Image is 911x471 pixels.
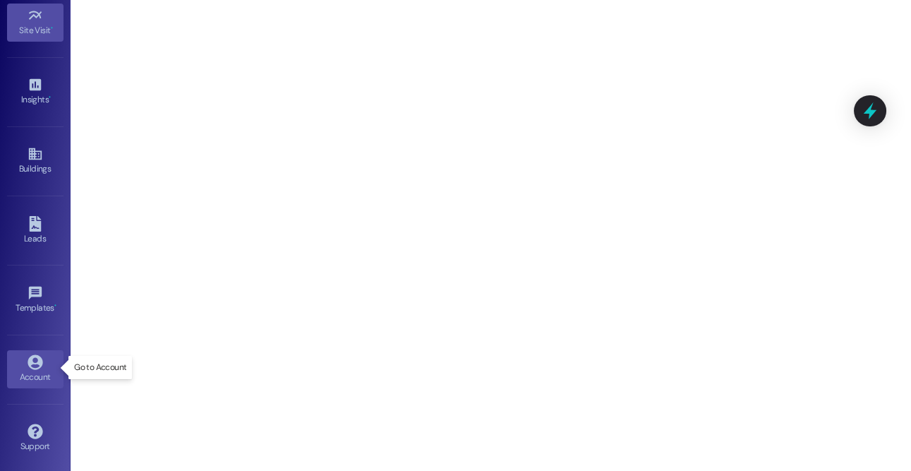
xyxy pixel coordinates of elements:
a: Site Visit • [7,4,64,42]
span: • [51,23,53,33]
a: Buildings [7,142,64,180]
span: • [54,301,56,311]
a: Account [7,350,64,388]
a: Leads [7,212,64,250]
a: Support [7,419,64,458]
a: Insights • [7,73,64,111]
a: Templates • [7,281,64,319]
p: Go to Account [74,362,126,374]
span: • [49,93,51,102]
